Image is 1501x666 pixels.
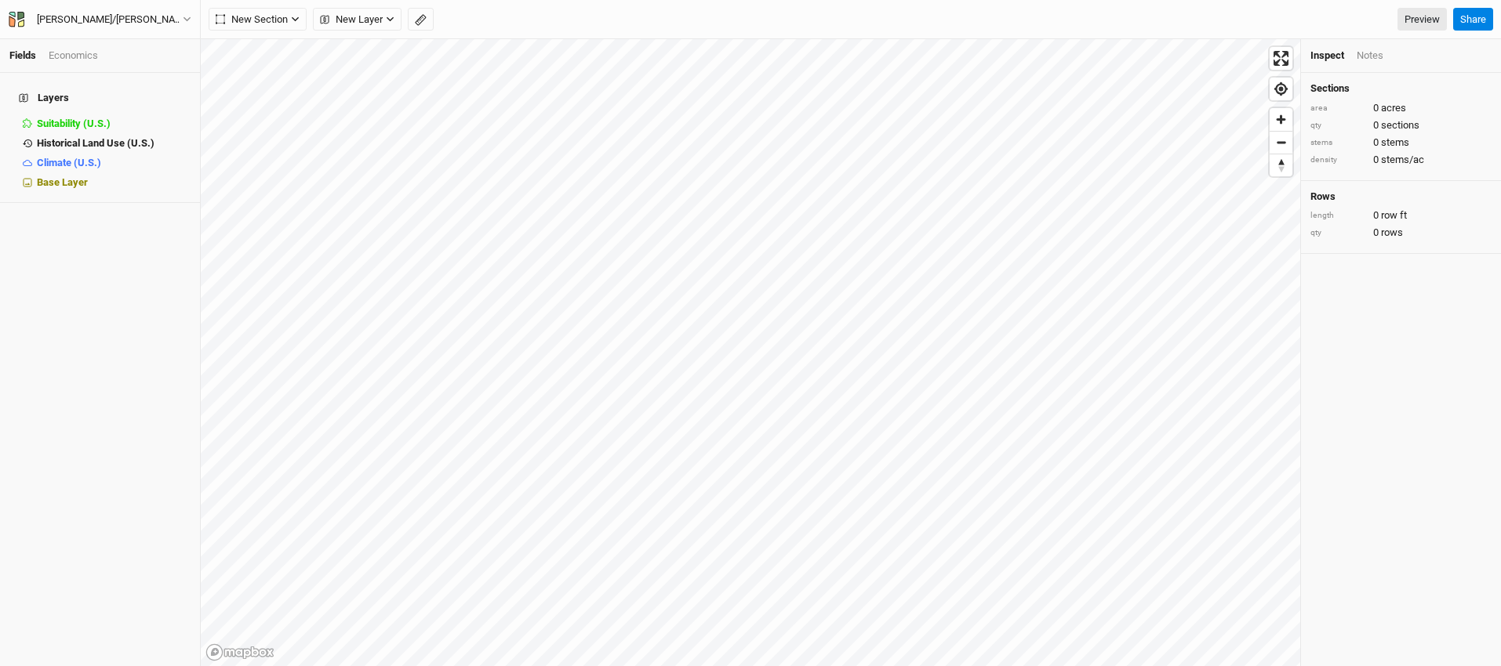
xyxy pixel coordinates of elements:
[37,137,191,150] div: Historical Land Use (U.S.)
[1381,136,1409,150] span: stems
[49,49,98,63] div: Economics
[1270,132,1292,154] span: Zoom out
[1310,226,1492,240] div: 0
[37,118,111,129] span: Suitability (U.S.)
[408,8,434,31] button: Shortcut: M
[1310,153,1492,167] div: 0
[1310,49,1344,63] div: Inspect
[1270,108,1292,131] button: Zoom in
[1453,8,1493,31] button: Share
[37,12,183,27] div: [PERSON_NAME]/[PERSON_NAME] Farm
[1310,120,1365,132] div: qty
[1310,118,1492,132] div: 0
[37,176,88,188] span: Base Layer
[1381,101,1406,115] span: acres
[313,8,402,31] button: New Layer
[37,176,191,189] div: Base Layer
[1397,8,1447,31] a: Preview
[1270,154,1292,176] button: Reset bearing to north
[8,11,192,28] button: [PERSON_NAME]/[PERSON_NAME] Farm
[1357,49,1383,63] div: Notes
[209,8,307,31] button: New Section
[1381,153,1424,167] span: stems/ac
[9,49,36,61] a: Fields
[1310,136,1492,150] div: 0
[216,12,288,27] span: New Section
[1310,227,1365,239] div: qty
[37,137,154,149] span: Historical Land Use (U.S.)
[320,12,383,27] span: New Layer
[1381,226,1403,240] span: rows
[37,157,101,168] span: Climate (U.S.)
[1270,131,1292,154] button: Zoom out
[1310,208,1492,223] div: 0
[1270,47,1292,70] button: Enter fullscreen
[9,82,191,114] h4: Layers
[1310,82,1492,95] h4: Sections
[1310,137,1365,149] div: stems
[1310,103,1365,114] div: area
[1310,210,1365,222] div: length
[1310,190,1492,203] h4: Rows
[37,118,191,130] div: Suitability (U.S.)
[37,157,191,169] div: Climate (U.S.)
[1381,118,1419,132] span: sections
[201,39,1300,666] canvas: Map
[1310,154,1365,166] div: density
[1270,78,1292,100] button: Find my location
[205,643,274,661] a: Mapbox logo
[37,12,183,27] div: Jon/Reifsnider Farm
[1381,208,1407,223] span: row ft
[1310,101,1492,115] div: 0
